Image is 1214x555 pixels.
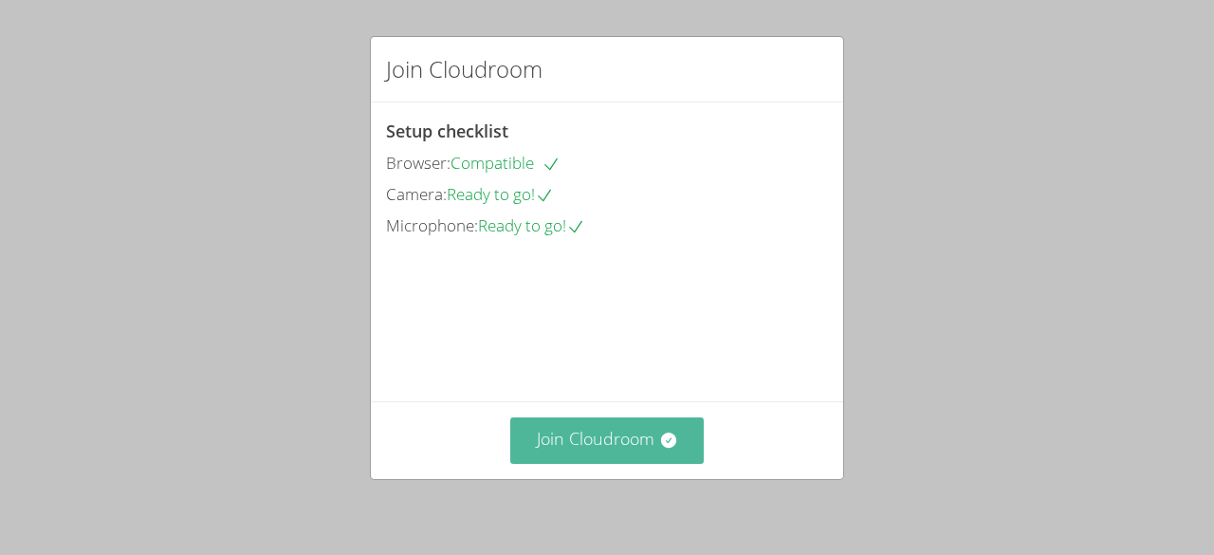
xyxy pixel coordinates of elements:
span: Ready to go! [478,214,585,236]
span: Microphone: [386,214,478,236]
span: Compatible [451,152,561,174]
button: Join Cloudroom [510,417,705,464]
span: Browser: [386,152,451,174]
span: Ready to go! [447,183,554,205]
span: Setup checklist [386,120,508,142]
h2: Join Cloudroom [386,52,543,86]
span: Camera: [386,183,447,205]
